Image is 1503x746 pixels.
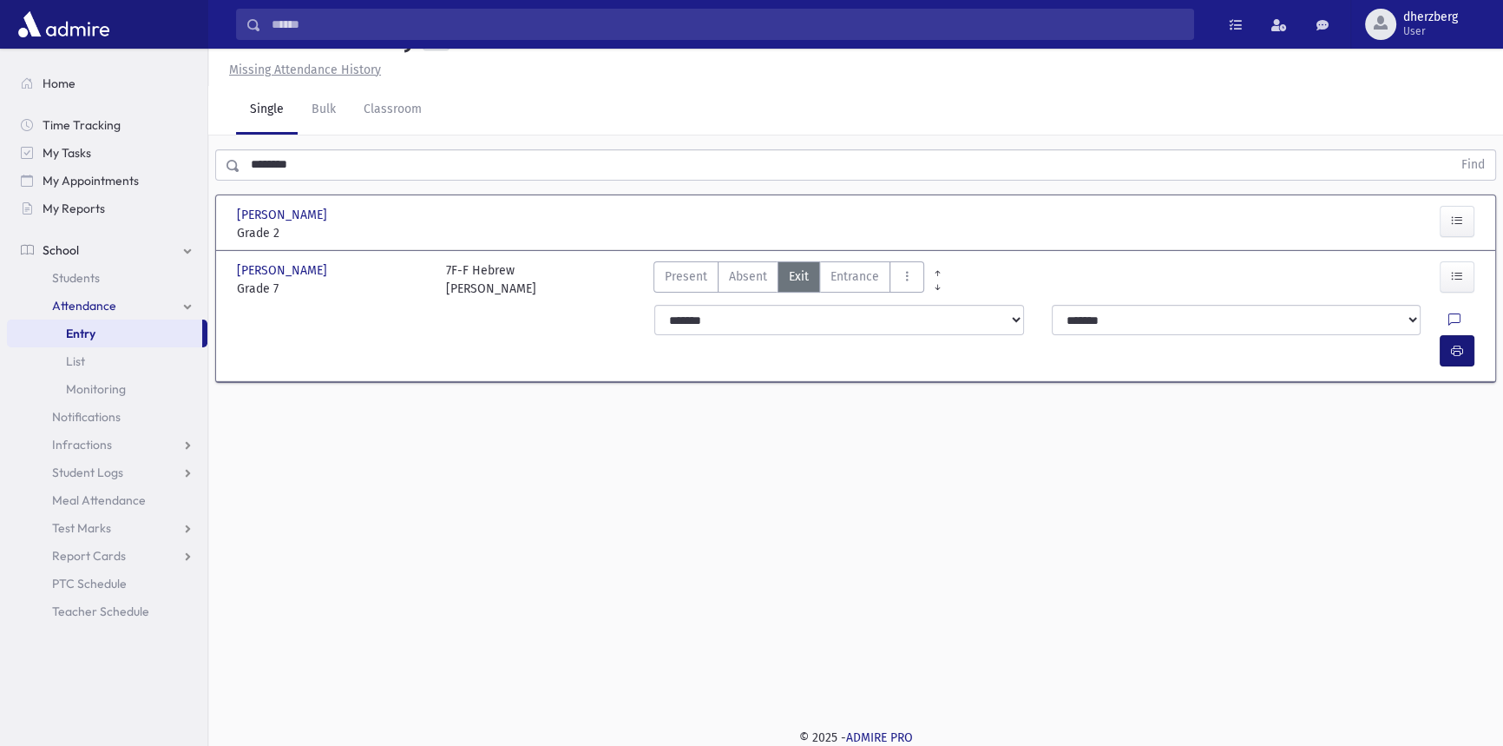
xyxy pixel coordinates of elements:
[1403,24,1458,38] span: User
[43,117,121,133] span: Time Tracking
[52,298,116,314] span: Attendance
[14,7,114,42] img: AdmirePro
[7,69,207,97] a: Home
[52,520,111,536] span: Test Marks
[7,542,207,570] a: Report Cards
[665,267,707,286] span: Present
[66,326,95,341] span: Entry
[52,548,126,564] span: Report Cards
[7,347,207,375] a: List
[446,261,536,298] div: 7F-F Hebrew [PERSON_NAME]
[7,139,207,167] a: My Tasks
[52,492,146,508] span: Meal Attendance
[350,86,436,135] a: Classroom
[1451,150,1495,180] button: Find
[7,375,207,403] a: Monitoring
[52,465,123,480] span: Student Logs
[237,261,331,280] span: [PERSON_NAME]
[43,145,91,161] span: My Tasks
[52,576,127,591] span: PTC Schedule
[7,403,207,431] a: Notifications
[7,236,207,264] a: School
[52,604,149,619] span: Teacher Schedule
[298,86,350,135] a: Bulk
[261,9,1193,40] input: Search
[222,63,381,77] a: Missing Attendance History
[7,514,207,542] a: Test Marks
[52,270,100,286] span: Students
[66,353,85,369] span: List
[52,437,112,452] span: Infractions
[237,206,331,224] span: [PERSON_NAME]
[830,267,879,286] span: Entrance
[7,597,207,625] a: Teacher Schedule
[43,242,79,258] span: School
[7,320,202,347] a: Entry
[7,292,207,320] a: Attendance
[7,459,207,486] a: Student Logs
[7,431,207,459] a: Infractions
[229,63,381,77] u: Missing Attendance History
[43,173,139,188] span: My Appointments
[236,86,298,135] a: Single
[1403,10,1458,24] span: dherzberg
[7,486,207,514] a: Meal Attendance
[237,280,429,298] span: Grade 7
[7,195,207,222] a: My Reports
[653,261,924,298] div: AttTypes
[237,224,429,242] span: Grade 2
[43,201,105,216] span: My Reports
[7,264,207,292] a: Students
[7,111,207,139] a: Time Tracking
[729,267,767,286] span: Absent
[7,570,207,597] a: PTC Schedule
[789,267,809,286] span: Exit
[43,76,75,91] span: Home
[7,167,207,195] a: My Appointments
[66,381,126,397] span: Monitoring
[52,409,121,425] span: Notifications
